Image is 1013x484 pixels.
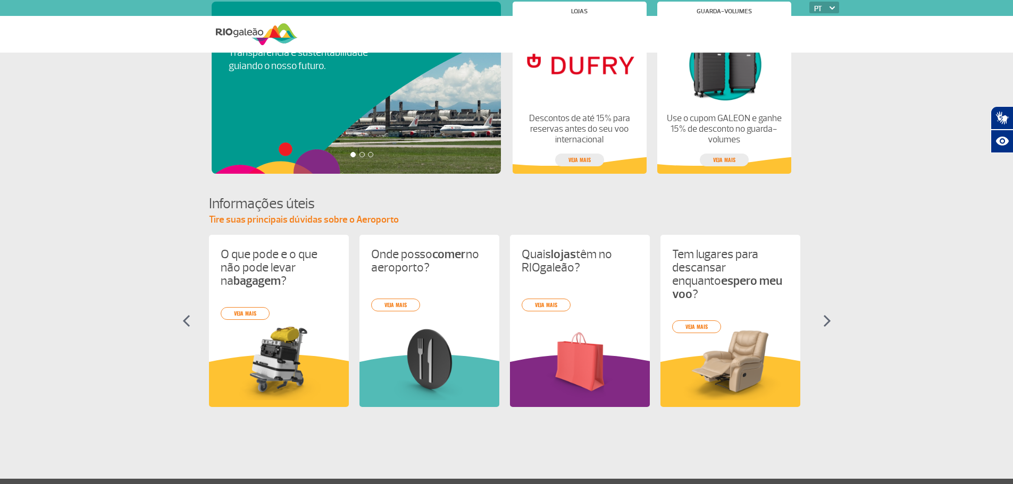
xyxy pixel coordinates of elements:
[371,299,420,311] a: veja mais
[666,23,782,105] img: Guarda-volumes
[991,130,1013,153] button: Abrir recursos assistivos.
[697,9,752,14] h4: Guarda-volumes
[823,315,831,327] img: seta-direita
[432,247,466,262] strong: comer
[522,299,571,311] a: veja mais
[209,214,805,226] p: Tire suas principais dúvidas sobre o Aeroporto
[991,106,1013,153] div: Plugin de acessibilidade da Hand Talk.
[521,113,637,145] p: Descontos de até 15% para reservas antes do seu voo internacional
[666,113,782,145] p: Use o cupom GALEON e ganhe 15% de desconto no guarda-volumes
[660,354,800,407] img: amareloInformacoesUteis.svg
[672,273,782,302] strong: espero meu voo
[371,324,488,400] img: card%20informa%C3%A7%C3%B5es%208.png
[672,324,789,400] img: card%20informa%C3%A7%C3%B5es%204.png
[522,248,638,274] p: Quais têm no RIOgaleão?
[221,248,337,287] p: O que pode e o que não pode levar na ?
[700,154,749,166] a: veja mais
[209,354,349,407] img: amareloInformacoesUteis.svg
[233,273,281,288] strong: bagagem
[991,106,1013,130] button: Abrir tradutor de língua de sinais.
[182,315,190,327] img: seta-esquerda
[551,247,576,262] strong: lojas
[221,324,337,400] img: card%20informa%C3%A7%C3%B5es%201.png
[221,307,270,320] a: veja mais
[571,9,588,14] h4: Lojas
[209,194,805,214] h4: Informações úteis
[371,248,488,274] p: Onde posso no aeroporto?
[555,154,604,166] a: veja mais
[359,354,499,407] img: verdeInformacoesUteis.svg
[521,23,637,105] img: Lojas
[672,248,789,301] p: Tem lugares para descansar enquanto ?
[229,46,380,73] p: Transparência e sustentabilidade guiando o nosso futuro.
[522,324,638,400] img: card%20informa%C3%A7%C3%B5es%206.png
[510,354,650,407] img: roxoInformacoesUteis.svg
[672,320,721,333] a: veja mais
